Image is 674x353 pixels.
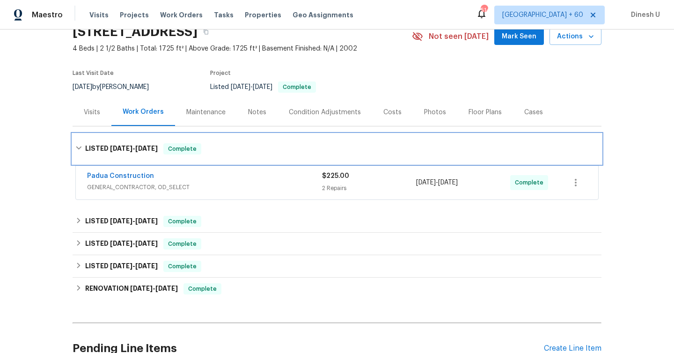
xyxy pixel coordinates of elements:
[85,283,178,294] h6: RENOVATION
[85,216,158,227] h6: LISTED
[502,31,536,43] span: Mark Seen
[557,31,594,43] span: Actions
[73,81,160,93] div: by [PERSON_NAME]
[110,263,158,269] span: -
[198,23,214,40] button: Copy Address
[84,108,100,117] div: Visits
[231,84,250,90] span: [DATE]
[110,145,158,152] span: -
[130,285,178,292] span: -
[110,145,132,152] span: [DATE]
[160,10,203,20] span: Work Orders
[210,70,231,76] span: Project
[248,108,266,117] div: Notes
[32,10,63,20] span: Maestro
[155,285,178,292] span: [DATE]
[322,184,416,193] div: 2 Repairs
[73,44,412,53] span: 4 Beds | 2 1/2 Baths | Total: 1725 ft² | Above Grade: 1725 ft² | Basement Finished: N/A | 2002
[494,28,544,45] button: Mark Seen
[245,10,281,20] span: Properties
[469,108,502,117] div: Floor Plans
[214,12,234,18] span: Tasks
[210,84,316,90] span: Listed
[544,344,601,353] div: Create Line Item
[110,218,132,224] span: [DATE]
[549,28,601,45] button: Actions
[85,261,158,272] h6: LISTED
[481,6,487,15] div: 514
[231,84,272,90] span: -
[135,218,158,224] span: [DATE]
[429,32,489,41] span: Not seen [DATE]
[164,217,200,226] span: Complete
[87,183,322,192] span: GENERAL_CONTRACTOR, OD_SELECT
[279,84,315,90] span: Complete
[416,179,436,186] span: [DATE]
[253,84,272,90] span: [DATE]
[289,108,361,117] div: Condition Adjustments
[524,108,543,117] div: Cases
[438,179,458,186] span: [DATE]
[322,173,349,179] span: $225.00
[164,239,200,249] span: Complete
[135,240,158,247] span: [DATE]
[515,178,547,187] span: Complete
[293,10,353,20] span: Geo Assignments
[110,218,158,224] span: -
[135,263,158,269] span: [DATE]
[73,70,114,76] span: Last Visit Date
[85,143,158,154] h6: LISTED
[110,263,132,269] span: [DATE]
[135,145,158,152] span: [DATE]
[73,255,601,278] div: LISTED [DATE]-[DATE]Complete
[424,108,446,117] div: Photos
[73,84,92,90] span: [DATE]
[73,27,198,37] h2: [STREET_ADDRESS]
[627,10,660,20] span: Dinesh U
[184,284,220,294] span: Complete
[164,144,200,154] span: Complete
[110,240,132,247] span: [DATE]
[383,108,402,117] div: Costs
[85,238,158,250] h6: LISTED
[73,233,601,255] div: LISTED [DATE]-[DATE]Complete
[164,262,200,271] span: Complete
[416,178,458,187] span: -
[89,10,109,20] span: Visits
[73,210,601,233] div: LISTED [DATE]-[DATE]Complete
[130,285,153,292] span: [DATE]
[186,108,226,117] div: Maintenance
[123,107,164,117] div: Work Orders
[73,134,601,164] div: LISTED [DATE]-[DATE]Complete
[502,10,583,20] span: [GEOGRAPHIC_DATA] + 60
[73,278,601,300] div: RENOVATION [DATE]-[DATE]Complete
[87,173,154,179] a: Padua Construction
[120,10,149,20] span: Projects
[110,240,158,247] span: -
